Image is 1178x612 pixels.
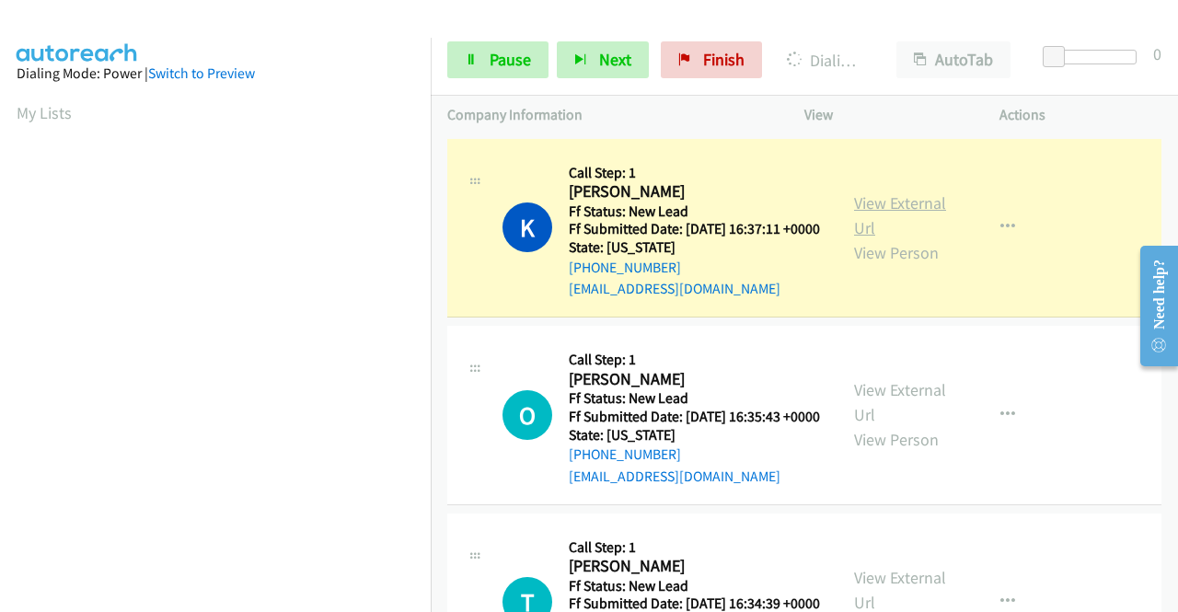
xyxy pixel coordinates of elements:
a: Finish [661,41,762,78]
h5: Call Step: 1 [569,538,820,557]
h5: Ff Status: New Lead [569,577,820,595]
p: View [804,104,966,126]
h5: State: [US_STATE] [569,238,820,257]
span: Next [599,49,631,70]
span: Finish [703,49,745,70]
iframe: Resource Center [1126,233,1178,379]
h5: Ff Status: New Lead [569,202,820,221]
a: [EMAIL_ADDRESS][DOMAIN_NAME] [569,468,780,485]
a: View Person [854,429,939,450]
span: Pause [490,49,531,70]
h5: Ff Submitted Date: [DATE] 16:37:11 +0000 [569,220,820,238]
div: Dialing Mode: Power | [17,63,414,85]
h5: State: [US_STATE] [569,426,820,445]
a: Pause [447,41,549,78]
h1: O [502,390,552,440]
h2: [PERSON_NAME] [569,556,814,577]
p: Actions [999,104,1161,126]
h2: [PERSON_NAME] [569,369,814,390]
button: Next [557,41,649,78]
a: View Person [854,242,939,263]
h5: Ff Status: New Lead [569,389,820,408]
p: Dialing [PERSON_NAME] [787,48,863,73]
h5: Call Step: 1 [569,164,820,182]
div: The call is yet to be attempted [502,390,552,440]
a: My Lists [17,102,72,123]
a: View External Url [854,379,946,425]
a: [PHONE_NUMBER] [569,445,681,463]
a: [EMAIL_ADDRESS][DOMAIN_NAME] [569,280,780,297]
h5: Ff Submitted Date: [DATE] 16:35:43 +0000 [569,408,820,426]
h5: Call Step: 1 [569,351,820,369]
div: Delay between calls (in seconds) [1052,50,1137,64]
div: 0 [1153,41,1161,66]
a: View External Url [854,192,946,238]
p: Company Information [447,104,771,126]
a: [PHONE_NUMBER] [569,259,681,276]
a: Switch to Preview [148,64,255,82]
h1: K [502,202,552,252]
button: AutoTab [896,41,1011,78]
h2: [PERSON_NAME] [569,181,814,202]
